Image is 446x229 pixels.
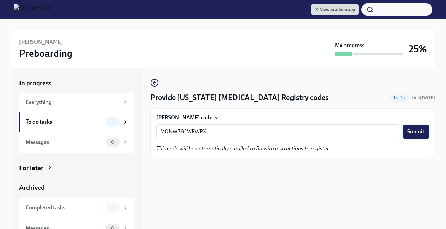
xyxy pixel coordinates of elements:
[19,112,134,132] a: To do tasks1
[14,4,52,15] img: CharlieHealth
[26,139,103,146] div: Messages
[19,164,134,173] a: For later
[19,164,43,173] div: For later
[108,119,118,124] span: 1
[156,145,330,152] em: This code will be automatically emailed to Bo with instructions to register.
[403,125,429,139] button: Submit
[19,93,134,112] a: Everything
[26,118,103,126] div: To do tasks
[19,183,134,192] a: Archived
[407,128,424,135] span: Submit
[26,99,120,106] div: Everything
[160,128,396,136] textarea: M0NW79JWFWRX
[411,94,435,101] span: August 12th, 2025 08:00
[19,38,63,46] h6: [PERSON_NAME]
[19,47,72,60] h3: Preboarding
[150,92,329,103] h4: Provide [US_STATE] [MEDICAL_DATA] Registry codes
[311,4,359,15] a: View in admin app
[389,95,409,100] span: To Do
[108,205,118,210] span: 1
[411,95,435,101] span: Due
[107,140,119,145] span: 0
[19,79,134,88] a: In progress
[26,204,103,212] div: Completed tasks
[335,42,364,49] strong: My progress
[19,132,134,153] a: Messages0
[19,198,134,218] a: Completed tasks1
[409,43,427,55] h3: 25%
[420,95,435,101] strong: [DATE]
[314,6,355,13] span: View in admin app
[156,114,429,122] label: [PERSON_NAME] code is:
